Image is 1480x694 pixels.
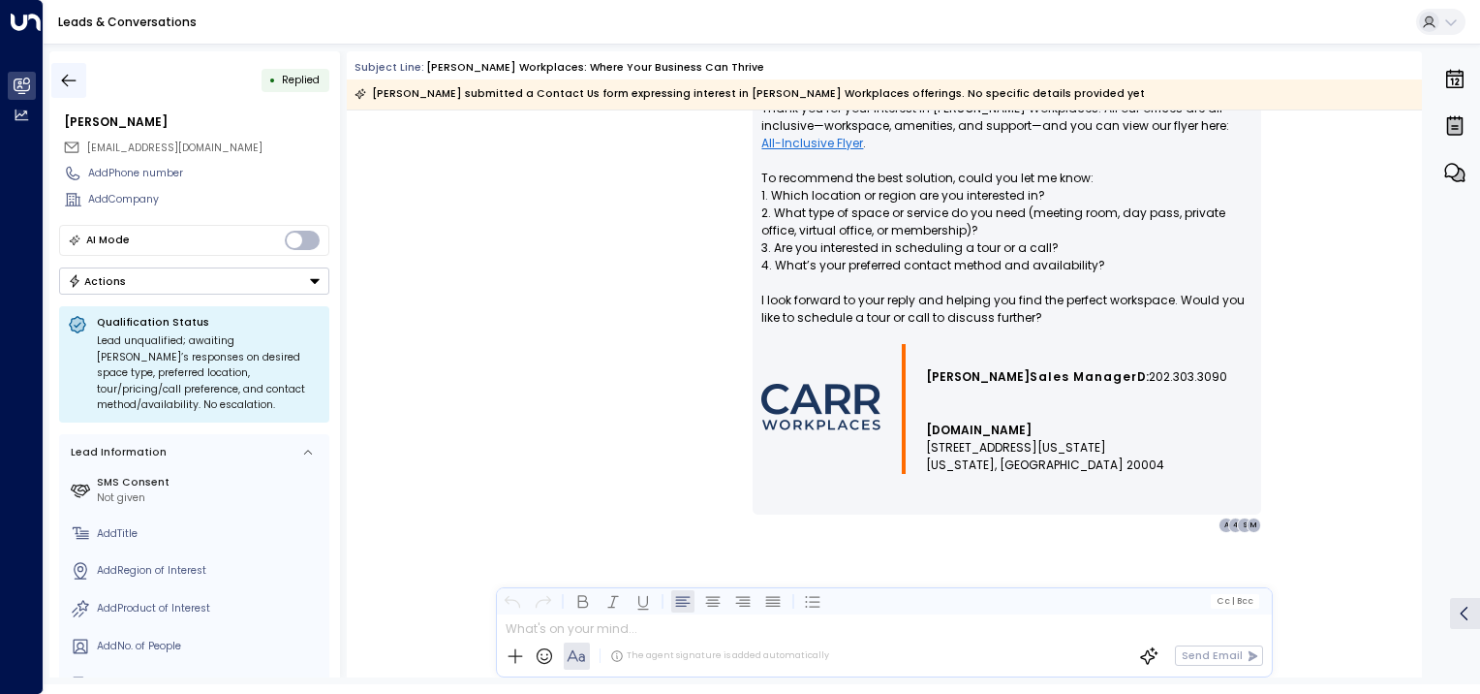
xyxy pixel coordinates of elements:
button: Cc|Bcc [1211,594,1259,608]
div: Button group with a nested menu [59,268,329,295]
div: Lead Information [66,445,167,460]
div: AddCompany [88,192,329,207]
label: SMS Consent [97,475,324,490]
div: AddRegion of Interest [97,563,324,579]
span: 202.303.3090 [1149,368,1227,386]
span: [PERSON_NAME] [926,368,1030,386]
p: Hi [PERSON_NAME], Thank you for your interest in [PERSON_NAME] Workplaces! All our offices are al... [761,65,1252,344]
button: Redo [531,589,554,613]
span: Cc Bcc [1217,596,1253,606]
div: Lead unqualified; awaiting [PERSON_NAME]’s responses on desired space type, preferred location, t... [97,333,321,414]
button: Undo [501,589,524,613]
div: AddArea [97,677,324,692]
div: AddTitle [97,526,324,542]
div: AddPhone number [88,166,329,181]
div: 4 [1228,518,1244,533]
a: All-Inclusive Flyer [761,135,863,152]
div: M [1247,518,1262,533]
div: [PERSON_NAME] [64,113,329,131]
span: Replied [282,73,320,87]
span: | [1231,596,1234,606]
a: [DOMAIN_NAME] [926,422,1032,439]
img: AIorK4wmdUJwxG-Ohli4_RqUq38BnJAHKKEYH_xSlvu27wjOc-0oQwkM4SVe9z6dKjMHFqNbWJnNn1sJRSAT [761,384,880,430]
span: D: [1137,368,1149,386]
div: AI Mode [86,231,130,250]
a: Leads & Conversations [58,14,197,30]
div: S [1237,518,1252,533]
div: A [1218,518,1234,533]
div: [PERSON_NAME] Workplaces: Where Your Business Can Thrive [426,60,764,76]
span: Sales Manager [1030,368,1137,386]
div: • [269,67,276,93]
div: The agent signature is added automatically [610,649,829,663]
span: melissarae11@gmail.com [87,141,262,156]
div: AddProduct of Interest [97,601,324,616]
div: Actions [68,274,127,288]
div: AddNo. of People [97,639,324,654]
span: Subject Line: [355,60,424,75]
div: Not given [97,490,324,506]
div: [PERSON_NAME] submitted a Contact Us form expressing interest in [PERSON_NAME] Workplaces offerin... [355,84,1145,104]
div: Signature [761,344,1252,474]
button: Actions [59,268,329,295]
span: [EMAIL_ADDRESS][DOMAIN_NAME] [87,141,262,155]
p: Qualification Status [97,315,321,330]
span: [STREET_ADDRESS][US_STATE] [US_STATE], [GEOGRAPHIC_DATA] 20004 [926,439,1164,474]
